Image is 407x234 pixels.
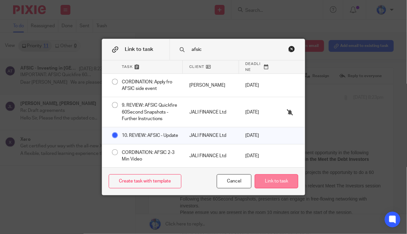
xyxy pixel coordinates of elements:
[183,127,239,144] div: Mark as done
[183,144,239,168] div: Mark as done
[115,97,183,127] div: 9. REVIEW: AFSIC Quickfire 60Second Snapshots - Further Instructions
[239,97,272,127] div: [DATE]
[191,46,287,53] input: Search task name or client...
[115,127,183,144] div: 10. REVIEW: AFSIC - Update
[109,174,181,188] a: Create task with template
[239,74,272,97] div: [DATE]
[76,127,91,132] span: [DATE]
[183,97,239,127] div: Mark as done
[93,127,108,132] b: [DATE]
[50,21,189,26] b: QUICKFIRE: 60Second Snapshots in the Meet the Debt Investors
[255,174,298,188] button: Link to task
[217,174,251,188] div: Close this dialog window
[115,74,183,97] div: CORDINATION: Apply fro AFSIC side event
[239,144,272,168] div: [DATE]
[125,47,153,52] span: Link to task
[288,46,295,52] div: Close this dialog window
[115,144,183,168] div: CORDINATION: AFSIC 2-3 Min Video
[183,74,239,97] div: Mark as done
[246,61,262,72] span: Deadline
[239,127,272,144] div: [DATE]
[122,64,133,70] span: Task
[189,64,204,70] span: Client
